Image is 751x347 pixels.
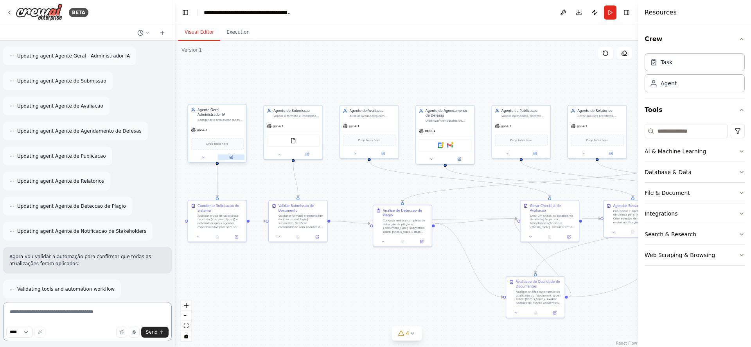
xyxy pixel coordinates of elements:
div: Analise de Deteccao de Plagio [383,208,429,218]
div: Validar o formato e integridade do {document_type} submetido. Verificar conformidade com padrões ... [278,214,324,229]
button: Open in side panel [446,156,473,162]
button: Open in side panel [218,155,245,160]
button: No output available [623,229,643,235]
button: File & Document [645,183,745,203]
div: Agente de PublicacaoValidar metadados, garantir conformidade com padrões de repositório e publica... [492,105,551,158]
div: Agente de Agendamento de Defesas [426,108,472,118]
span: Updating agent Agente de Publicacao [17,153,106,159]
button: Open in side panel [598,151,625,156]
div: Agendar Sessao de DefesaCoordenar e agendar a sessão de defesa para {defense_date}. Criar eventos... [603,200,663,237]
button: No output available [288,234,308,240]
div: File & Document [645,189,690,197]
div: Task [661,58,672,66]
button: Open in side panel [309,234,325,240]
button: Switch to previous chat [134,28,153,38]
button: Send [141,327,169,338]
span: Updating agent Agente de Avaliacao [17,103,103,109]
div: Agente de Avaliacao [350,108,396,113]
div: Validar metadados, garantir conformidade com padrões de repositório e publicar teses e dissertaçõ... [501,114,548,118]
g: Edge from 01a6d6ca-7bf0-4125-ac9a-bdd7df309a36 to 542435ce-2d2a-4a70-af3a-6db1bdd17279 [330,216,517,223]
span: Drop tools here [358,138,380,142]
div: Search & Research [645,230,696,238]
button: Database & Data [645,162,745,182]
g: Edge from 4451079c-039c-46d9-b671-50e83094f4a1 to 43cf9f25-5b04-44cf-91eb-20aee6e95957 [435,221,503,299]
button: toggle interactivity [181,331,191,341]
span: gpt-4.1 [425,129,435,133]
g: Edge from 9a13442f-a2c3-4fef-99c4-b5d19cff2af1 to 01a6d6ca-7bf0-4125-ac9a-bdd7df309a36 [291,162,300,197]
g: Edge from 4451079c-039c-46d9-b671-50e83094f4a1 to 542435ce-2d2a-4a70-af3a-6db1bdd17279 [435,216,517,226]
div: Gerar Checklist de AvaliacaoCriar um checklist abrangente de avaliação para a tese/dissertação so... [520,200,579,242]
div: Gerar Checklist de Avaliacao [530,203,576,213]
button: No output available [525,310,545,316]
span: Send [146,329,158,335]
div: BETA [69,8,88,17]
div: Validar Submissao de Documento [278,203,324,213]
button: Click to speak your automation idea [129,327,140,338]
button: fit view [181,321,191,331]
button: AI & Machine Learning [645,141,745,162]
h4: Resources [645,8,677,17]
g: Edge from 542435ce-2d2a-4a70-af3a-6db1bdd17279 to d41f08e3-2d9a-421a-9991-689bb297eda2 [582,216,600,221]
div: Integrations [645,210,677,218]
span: gpt-4.1 [577,124,587,128]
div: AI & Machine Learning [645,147,706,155]
g: Edge from 43cf9f25-5b04-44cf-91eb-20aee6e95957 to 542435ce-2d2a-4a70-af3a-6db1bdd17279 [513,216,573,299]
g: Edge from 161dfb67-6ba9-48a6-9fcf-7d9b9c058cde to d41f08e3-2d9a-421a-9991-689bb297eda2 [443,167,635,197]
button: Tools [645,99,745,121]
span: Drop tools here [510,138,532,142]
div: Web Scraping & Browsing [645,251,715,259]
div: Validar o formato e integridade de documentos submetidos (PDF, DOCX, etc.), verificar conformidad... [273,114,320,118]
button: No output available [392,239,412,245]
span: Drop tools here [206,142,228,146]
button: Integrations [645,203,745,224]
div: Coordenar Solicitacao do Sistema [198,203,244,213]
img: FileReadTool [290,138,296,144]
span: 4 [406,329,410,337]
div: Agente Geral - Administrador IACoordenar e orquestrar todos os agentes especializados do sistema ... [188,105,247,163]
div: Analisar o tipo de solicitação recebida ({request_type}) e determinar quais agentes especializado... [198,214,244,229]
div: Avaliacao de Qualidade de Documentos [516,279,562,289]
span: gpt-4.1 [273,124,283,128]
p: Agora vou validar a automação para confirmar que todas as atualizações foram aplicadas: [9,253,165,267]
div: Version 1 [181,47,202,53]
button: Open in side panel [228,234,245,240]
button: Open in side panel [561,234,577,240]
div: Agente de AvaliacaoAuxiliar avaliadores com checklists de conformidade, gerar formulários de aval... [340,105,399,158]
button: No output available [540,234,560,240]
div: Tools [645,121,745,272]
button: Crew [645,28,745,50]
button: Open in side panel [522,151,549,156]
div: Agendar Sessao de Defesa [613,203,658,208]
span: Updating agent Agente de Agendamento de Defesas [17,128,142,134]
button: 4 [392,326,422,341]
g: Edge from ade9e4c8-013d-4e89-9b3c-f03fd47ed0b7 to c7e357a6-1a63-4307-8895-f33f15acede6 [215,166,219,198]
button: No output available [207,234,227,240]
button: Open in side panel [546,310,563,316]
div: Organizar cronograma de calendários, coordenar sessões de defesa, notificar membros da banca exam... [426,119,472,123]
div: Agente de RelatoriosGerar análises preditivas, relatórios mensais automatizados e estatísticas ab... [568,105,627,158]
span: Drop tools here [586,138,608,142]
div: Avaliacao de Qualidade de DocumentosRealizar análise abrangente de qualidade do {document_type} s... [506,276,565,318]
button: Improve this prompt [34,327,45,338]
div: Coordenar e orquestrar todos os agentes especializados do sistema SGT-MD, validar a conformidade ... [198,118,244,122]
g: Edge from c7e357a6-1a63-4307-8895-f33f15acede6 to 01a6d6ca-7bf0-4125-ac9a-bdd7df309a36 [250,219,266,223]
div: Agente de Agendamento de DefesasOrganizar cronograma de calendários, coordenar sessões de defesa,... [415,105,475,164]
div: Validar Submissao de DocumentoValidar o formato e integridade do {document_type} submetido. Verif... [268,200,328,242]
span: Updating agent Agente de Submissao [17,78,106,84]
button: Web Scraping & Browsing [645,245,745,265]
div: Agente de Publicacao [501,108,548,113]
button: Start a new chat [156,28,169,38]
img: Logo [16,4,63,21]
button: Open in side panel [370,151,397,156]
button: Search & Research [645,224,745,245]
div: Agente de Submissao [273,108,320,113]
div: Realizar análise abrangente de qualidade do {document_type} sobre {thesis_topic}. Avaliar padrões... [516,290,562,305]
button: Hide right sidebar [621,7,632,18]
div: Agente de SubmissaoValidar o formato e integridade de documentos submetidos (PDF, DOCX, etc.), ve... [264,105,323,160]
div: Agente de Relatorios [577,108,623,113]
button: Open in side panel [413,239,430,245]
div: Conduzir análise completa de detecção de plágio no {document_type} submetido sobre {thesis_topic}... [383,219,429,234]
div: Coordenar Solicitacao do SistemaAnalisar o tipo de solicitação recebida ({request_type}) e determ... [188,200,247,242]
div: Agente Geral - Administrador IA [198,108,244,117]
g: Edge from 4d54ad42-3417-46fb-9cb5-16f3263d5bba to a6550e1f-fc85-4476-a5c0-a0617a54ccf2 [519,161,718,198]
